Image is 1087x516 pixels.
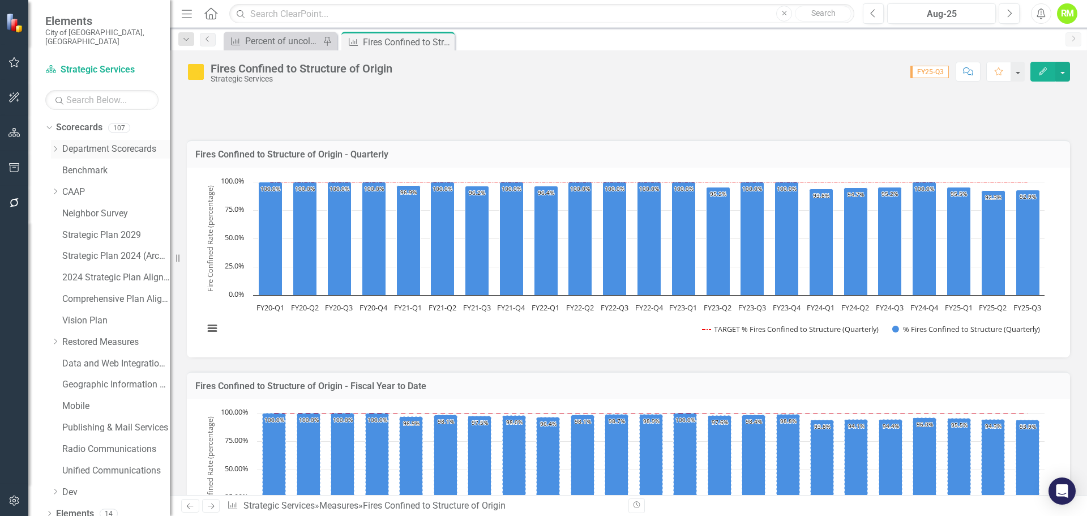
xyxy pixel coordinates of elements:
[891,7,992,21] div: Aug-25
[362,182,386,295] path: FY20-Q4, 100. % Fires Confined to Structure (Quarterly).
[910,66,949,78] span: FY25-Q3
[62,186,170,199] a: CAAP
[225,463,249,474] text: 50.00%
[883,422,899,430] text: 94.4%
[910,302,939,313] text: FY24-Q4
[985,193,1002,201] text: 92.3%
[637,182,661,295] path: FY22-Q4, 100. % Fires Confined to Structure (Quarterly).
[795,6,851,22] button: Search
[45,28,159,46] small: City of [GEOGRAPHIC_DATA], [GEOGRAPHIC_DATA]
[211,75,392,83] div: Strategic Services
[1020,193,1036,201] text: 92.9%
[540,420,557,428] text: 96.4%
[198,176,1059,346] div: Chart. Highcharts interactive chart.
[264,416,284,424] text: 100.0%
[245,34,320,48] div: Percent of uncollected utility bills
[431,182,455,295] path: FY21-Q2, 100. % Fires Confined to Structure (Quarterly).
[328,182,352,295] path: FY20-Q3, 100. % Fires Confined to Structure (Quarterly).
[534,186,558,295] path: FY22-Q1, 96.42857143. % Fires Confined to Structure (Quarterly).
[635,302,664,313] text: FY22-Q4
[45,14,159,28] span: Elements
[844,187,868,295] path: FY24-Q2, 94.73684211. % Fires Confined to Structure (Quarterly).
[367,416,387,424] text: 100.0%
[225,492,249,502] text: 25.00%
[319,500,358,511] a: Measures
[62,378,170,391] a: Geographic Information System (GIS)
[45,63,159,76] a: Strategic Services
[575,417,591,425] text: 98.1%
[295,185,315,193] text: 100.0%
[502,185,521,193] text: 100.0%
[566,302,594,313] text: FY22-Q2
[293,182,317,295] path: FY20-Q2, 100. % Fires Confined to Structure (Quarterly).
[979,302,1007,313] text: FY25-Q2
[892,324,1040,334] button: Show % Fires Confined to Structure (Quarterly)
[807,302,834,313] text: FY24-Q1
[497,302,525,313] text: FY21-Q4
[329,185,349,193] text: 100.0%
[364,185,384,193] text: 100.0%
[225,232,245,242] text: 50.0%
[62,421,170,434] a: Publishing & Mail Services
[62,164,170,177] a: Benchmark
[259,182,283,295] path: FY20-Q1, 100. % Fires Confined to Structure (Quarterly).
[62,464,170,477] a: Unified Communications
[333,416,353,424] text: 100.0%
[951,190,967,198] text: 95.5%
[704,302,731,313] text: FY23-Q2
[951,421,968,429] text: 95.5%
[211,62,392,75] div: Fires Confined to Structure of Origin
[568,182,592,295] path: FY22-Q2, 100. % Fires Confined to Structure (Quarterly).
[438,417,454,425] text: 98.1%
[605,185,624,193] text: 100.0%
[363,35,452,49] div: Fires Confined to Structure of Origin
[195,150,1062,160] h3: Fires Confined to Structure of Origin - Quarterly
[917,420,933,428] text: 96.0%
[702,324,879,334] button: Show TARGET % Fires Confined to Structure (Quarterly)
[225,204,245,214] text: 75.0%
[532,302,559,313] text: FY22-Q1
[187,63,205,81] img: Monitoring Progress
[229,4,854,24] input: Search ClearPoint...
[881,190,898,198] text: 95.2%
[742,185,762,193] text: 100.0%
[947,187,971,295] path: FY25-Q1, 95.45454545. % Fires Confined to Structure (Quarterly).
[741,182,764,295] path: FY23-Q3, 100. % Fires Confined to Structure (Quarterly).
[601,302,628,313] text: FY22-Q3
[62,271,170,284] a: 2024 Strategic Plan Alignment
[325,302,353,313] text: FY20-Q3
[914,185,934,193] text: 100.0%
[45,90,159,110] input: Search Below...
[712,418,728,426] text: 97.6%
[221,176,245,186] text: 100.0%
[985,422,1002,430] text: 94.3%
[400,188,417,196] text: 96.9%
[1057,3,1077,24] button: RM
[876,302,904,313] text: FY24-Q3
[810,189,833,295] path: FY24-Q1, 93.75. % Fires Confined to Structure (Quarterly).
[62,314,170,327] a: Vision Plan
[225,435,249,445] text: 75.00%
[62,443,170,456] a: Radio Communications
[1049,477,1076,505] div: Open Intercom Messenger
[62,143,170,156] a: Department Scorecards
[62,400,170,413] a: Mobile
[6,13,25,33] img: ClearPoint Strategy
[360,302,388,313] text: FY20-Q4
[878,187,902,295] path: FY24-Q3, 95.23809524. % Fires Confined to Structure (Quarterly).
[433,185,452,193] text: 100.0%
[773,302,801,313] text: FY23-Q4
[259,182,1040,295] g: % Fires Confined to Structure (Quarterly), series 2 of 2. Bar series with 23 bars.
[848,422,865,430] text: 94.1%
[463,302,491,313] text: FY21-Q3
[62,250,170,263] a: Strategic Plan 2024 (Archive)
[243,500,315,511] a: Strategic Services
[506,418,523,426] text: 98.0%
[394,302,422,313] text: FY21-Q1
[62,357,170,370] a: Data and Web Integration Services
[775,182,799,295] path: FY23-Q4, 100. % Fires Confined to Structure (Quarterly).
[469,189,485,197] text: 96.2%
[538,189,554,197] text: 96.4%
[945,302,973,313] text: FY25-Q1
